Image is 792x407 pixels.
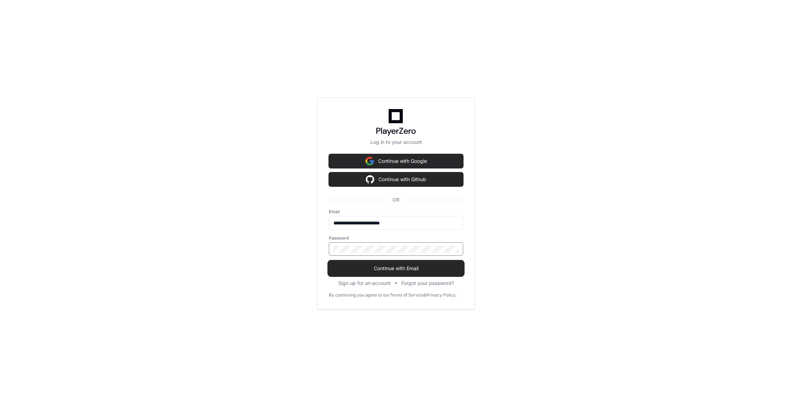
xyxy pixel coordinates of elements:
button: Continue with Email [329,261,463,275]
button: Continue with Github [329,172,463,186]
span: Continue with Email [329,265,463,272]
a: Privacy Policy. [427,292,456,298]
label: Email [329,209,463,215]
img: Sign in with google [365,154,374,168]
a: Terms of Service [390,292,424,298]
button: Forgot your password? [401,280,454,287]
div: By continuing you agree to our [329,292,390,298]
button: Continue with Google [329,154,463,168]
p: Log in to your account [329,139,463,146]
label: Password [329,235,463,241]
div: & [424,292,427,298]
span: OR [390,196,402,203]
img: Sign in with google [366,172,374,186]
button: Sign up for an account [338,280,391,287]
